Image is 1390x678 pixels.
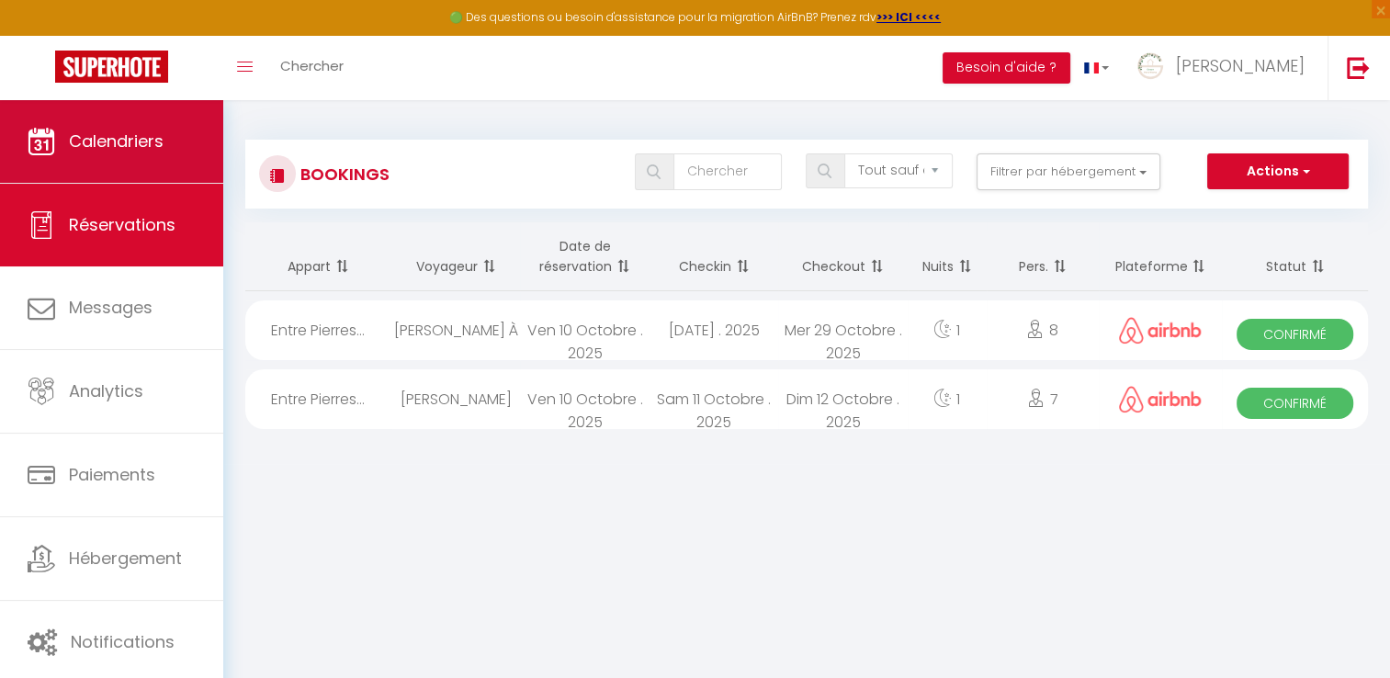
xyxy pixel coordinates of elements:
[943,52,1070,84] button: Besoin d'aide ?
[280,56,344,75] span: Chercher
[1222,222,1368,291] th: Sort by status
[69,547,182,570] span: Hébergement
[1099,222,1222,291] th: Sort by channel
[876,9,941,25] a: >>> ICI <<<<
[245,222,391,291] th: Sort by rentals
[69,296,153,319] span: Messages
[908,222,987,291] th: Sort by nights
[1347,56,1370,79] img: logout
[55,51,168,83] img: Super Booking
[69,379,143,402] span: Analytics
[673,153,782,190] input: Chercher
[1207,153,1349,190] button: Actions
[977,153,1160,190] button: Filtrer par hébergement
[69,130,164,153] span: Calendriers
[71,630,175,653] span: Notifications
[69,463,155,486] span: Paiements
[1136,52,1164,80] img: ...
[266,36,357,100] a: Chercher
[778,222,908,291] th: Sort by checkout
[1176,54,1305,77] span: [PERSON_NAME]
[296,153,390,195] h3: Bookings
[1123,36,1328,100] a: ... [PERSON_NAME]
[520,222,650,291] th: Sort by booking date
[391,222,521,291] th: Sort by guest
[650,222,779,291] th: Sort by checkin
[987,222,1099,291] th: Sort by people
[69,213,175,236] span: Réservations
